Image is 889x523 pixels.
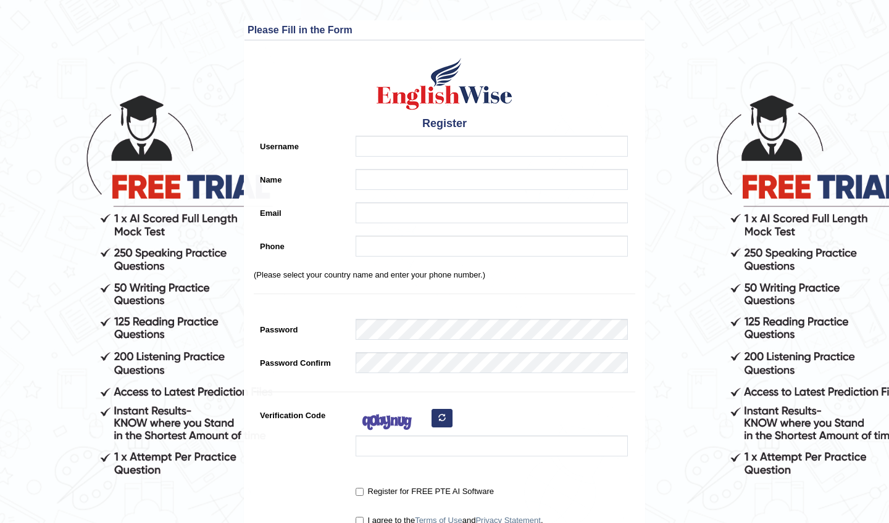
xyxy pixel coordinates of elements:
p: (Please select your country name and enter your phone number.) [254,269,635,281]
img: Logo of English Wise create a new account for intelligent practice with AI [374,56,515,112]
label: Password Confirm [254,352,349,369]
label: Phone [254,236,349,252]
input: Register for FREE PTE AI Software [356,488,364,496]
label: Verification Code [254,405,349,421]
label: Email [254,202,349,219]
label: Register for FREE PTE AI Software [356,485,494,498]
h3: Please Fill in the Form [248,25,641,36]
label: Username [254,136,349,152]
label: Name [254,169,349,186]
label: Password [254,319,349,336]
h4: Register [254,118,635,130]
